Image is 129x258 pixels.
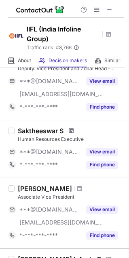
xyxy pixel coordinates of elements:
span: ***@[DOMAIN_NAME] [19,78,81,85]
span: Traffic rank: # 8,766 [27,45,72,50]
div: [PERSON_NAME] [18,185,72,193]
span: About [18,57,31,64]
span: Similar [104,57,121,64]
span: [EMAIL_ADDRESS][DOMAIN_NAME] [19,90,104,98]
button: Reveal Button [86,148,118,156]
span: ***@[DOMAIN_NAME] [19,148,81,155]
div: Associate Vice President [18,193,124,201]
div: Deputy. Vice President and Zonal Head - Southern India - Healthcare Finance [18,65,124,72]
div: Saktheeswar S [18,127,63,135]
img: ca10c3b11ca69dc75aba47f86dc4f507 [8,28,24,44]
button: Reveal Button [86,206,118,214]
img: ContactOut v5.3.10 [16,5,65,15]
div: Human Resources Executive [18,136,124,143]
button: Reveal Button [86,231,118,239]
button: Reveal Button [86,161,118,169]
button: Reveal Button [86,77,118,85]
span: [EMAIL_ADDRESS][DOMAIN_NAME] [19,219,104,226]
h1: IIFL (India Infoline Group) [27,24,99,44]
span: Decision makers [49,57,87,64]
span: ***@[DOMAIN_NAME] [19,206,81,213]
button: Reveal Button [86,103,118,111]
